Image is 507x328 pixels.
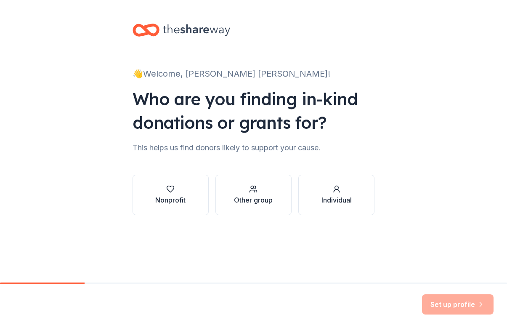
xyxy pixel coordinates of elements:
button: Other group [215,175,292,215]
div: Nonprofit [155,195,186,205]
div: Individual [321,195,352,205]
div: 👋 Welcome, [PERSON_NAME] [PERSON_NAME]! [133,67,375,80]
button: Individual [298,175,374,215]
div: Other group [234,195,273,205]
div: This helps us find donors likely to support your cause. [133,141,375,155]
div: Who are you finding in-kind donations or grants for? [133,87,375,134]
button: Nonprofit [133,175,209,215]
